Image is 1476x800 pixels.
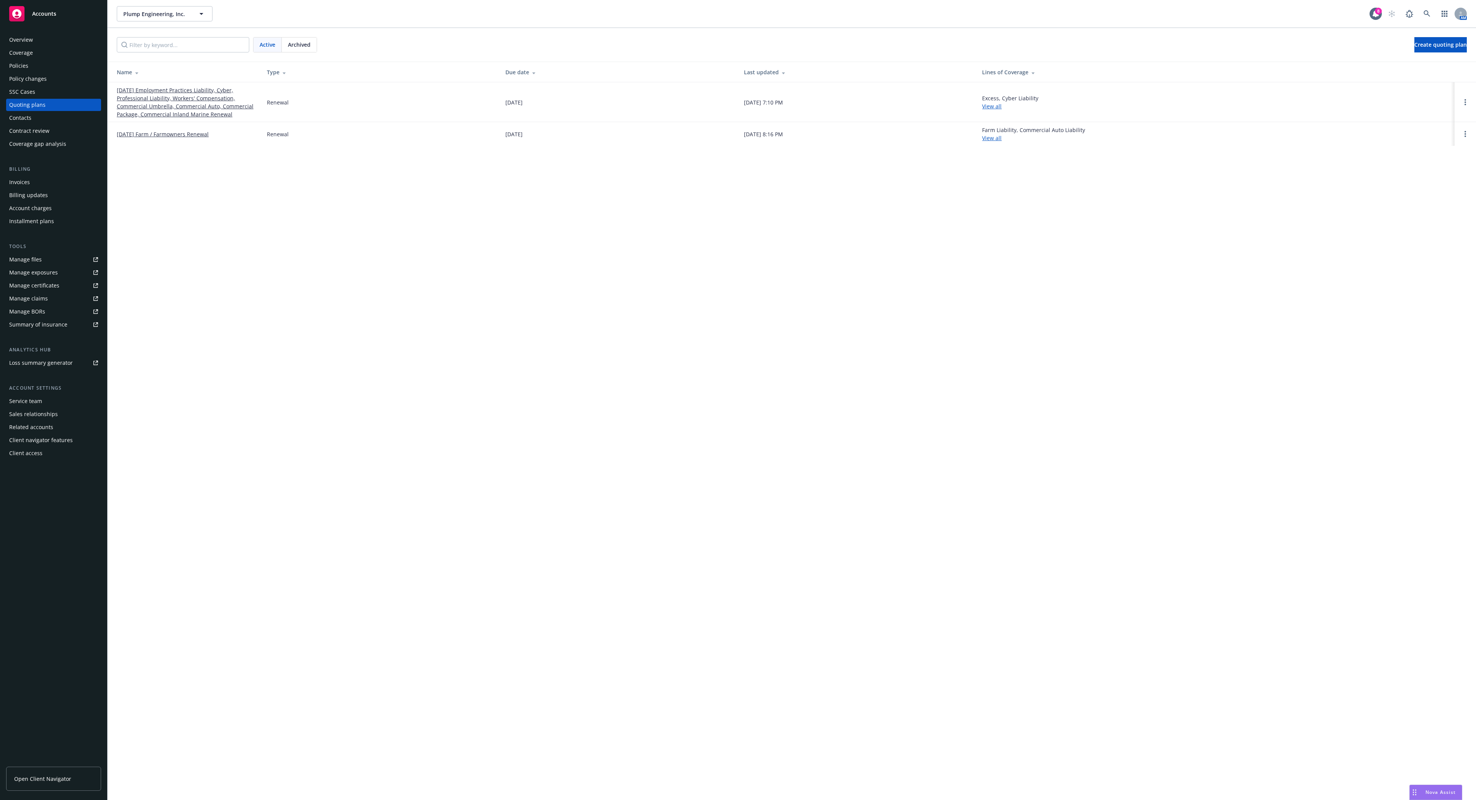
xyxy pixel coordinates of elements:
input: Filter by keyword... [117,37,249,52]
div: Installment plans [9,215,54,227]
a: Related accounts [6,421,101,433]
a: Client navigator features [6,434,101,446]
span: Active [260,41,275,49]
div: Renewal [267,130,289,138]
span: Nova Assist [1425,789,1456,795]
a: Switch app [1437,6,1452,21]
a: Accounts [6,3,101,24]
div: Overview [9,34,33,46]
div: SSC Cases [9,86,35,98]
div: Manage BORs [9,305,45,318]
a: Manage files [6,253,101,266]
div: Quoting plans [9,99,46,111]
a: Coverage [6,47,101,59]
div: Client access [9,447,42,459]
div: Manage files [9,253,42,266]
div: Summary of insurance [9,318,67,331]
div: 8 [1375,8,1382,15]
a: Sales relationships [6,408,101,420]
div: Manage exposures [9,266,58,279]
a: Service team [6,395,101,407]
a: Policy changes [6,73,101,85]
div: [DATE] [505,98,523,106]
div: Coverage [9,47,33,59]
button: Plump Engineering, Inc. [117,6,212,21]
a: View all [982,134,1002,142]
div: Contract review [9,125,49,137]
div: Due date [505,68,732,76]
div: Farm Liability, Commercial Auto Liability [982,126,1085,142]
div: Last updated [744,68,970,76]
a: Account charges [6,202,101,214]
a: SSC Cases [6,86,101,98]
a: Contacts [6,112,101,124]
span: Accounts [32,11,56,17]
div: Type [267,68,493,76]
div: Sales relationships [9,408,58,420]
a: Client access [6,447,101,459]
a: Policies [6,60,101,72]
a: Start snowing [1384,6,1399,21]
a: Manage BORs [6,305,101,318]
button: Nova Assist [1409,785,1462,800]
div: Client navigator features [9,434,73,446]
a: Open options [1461,129,1470,139]
div: Renewal [267,98,289,106]
div: Service team [9,395,42,407]
div: [DATE] 7:10 PM [744,98,783,106]
div: Analytics hub [6,346,101,354]
a: Create quoting plan [1414,37,1467,52]
div: Related accounts [9,421,53,433]
a: Loss summary generator [6,357,101,369]
div: Lines of Coverage [982,68,1448,76]
div: Billing updates [9,189,48,201]
span: Open Client Navigator [14,775,71,783]
a: Quoting plans [6,99,101,111]
a: Manage exposures [6,266,101,279]
a: [DATE] Employment Practices Liability, Cyber, Professional Liability, Workers' Compensation, Comm... [117,86,255,118]
a: Billing updates [6,189,101,201]
div: Account charges [9,202,52,214]
div: Invoices [9,176,30,188]
div: Manage claims [9,292,48,305]
a: Report a Bug [1402,6,1417,21]
a: Search [1419,6,1435,21]
span: Create quoting plan [1414,41,1467,48]
a: Contract review [6,125,101,137]
a: Invoices [6,176,101,188]
div: [DATE] 8:16 PM [744,130,783,138]
a: View all [982,103,1002,110]
div: Manage certificates [9,279,59,292]
a: [DATE] Farm / Farmowners Renewal [117,130,209,138]
span: Archived [288,41,311,49]
div: Policies [9,60,28,72]
div: Billing [6,165,101,173]
div: Policy changes [9,73,47,85]
a: Open options [1461,98,1470,107]
a: Manage certificates [6,279,101,292]
div: Coverage gap analysis [9,138,66,150]
div: Tools [6,243,101,250]
span: Plump Engineering, Inc. [123,10,190,18]
div: Account settings [6,384,101,392]
a: Overview [6,34,101,46]
a: Coverage gap analysis [6,138,101,150]
div: Drag to move [1410,785,1419,800]
div: Name [117,68,255,76]
div: [DATE] [505,130,523,138]
a: Installment plans [6,215,101,227]
div: Contacts [9,112,31,124]
a: Manage claims [6,292,101,305]
div: Excess, Cyber Liability [982,94,1038,110]
div: Loss summary generator [9,357,73,369]
a: Summary of insurance [6,318,101,331]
